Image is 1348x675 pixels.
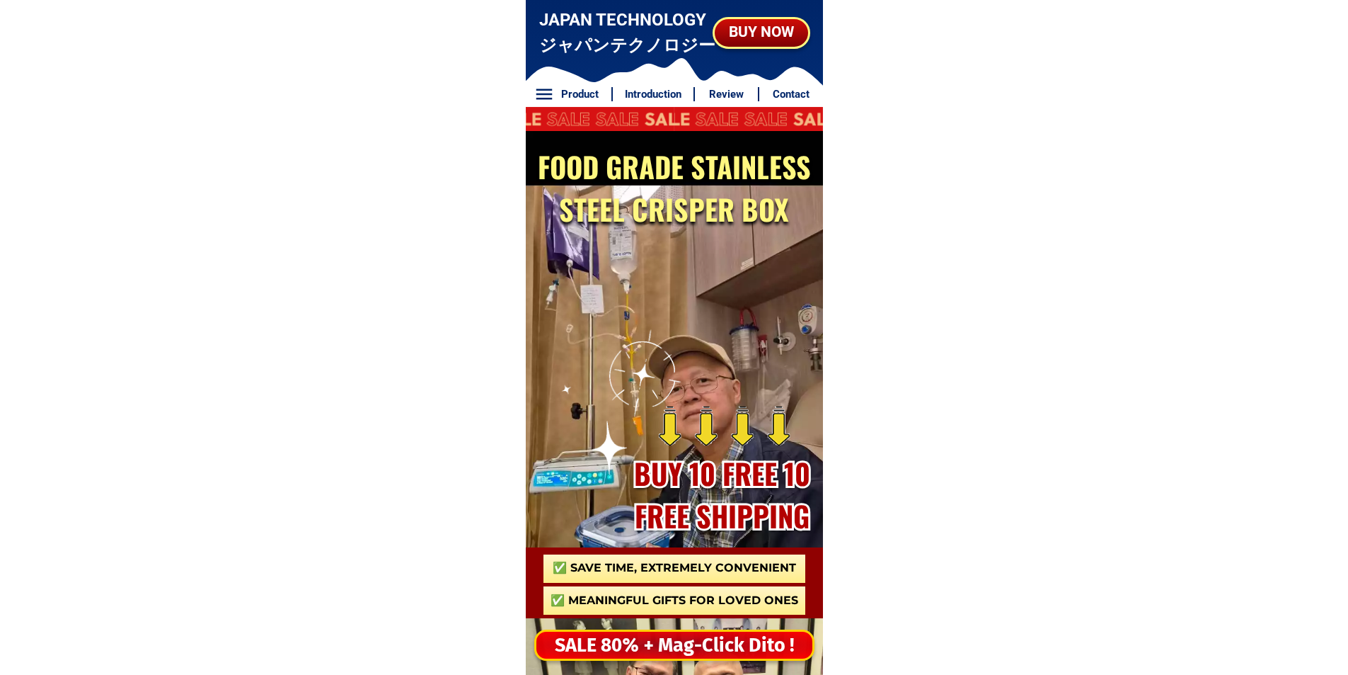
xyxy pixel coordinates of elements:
[555,86,604,103] h6: Product
[703,86,751,103] h6: Review
[543,560,805,577] h3: ✅ Save time, Extremely convenient
[620,452,824,537] h2: BUY 10 FREE 10 FREE SHIPPING
[543,592,805,609] h3: ✅ Meaningful gifts for loved ones
[536,631,812,660] div: SALE 80% + Mag-Click Dito !
[620,86,686,103] h6: Introduction
[539,7,717,58] h3: JAPAN TECHNOLOGY ジャパンテクノロジー
[767,86,815,103] h6: Contact
[530,145,818,230] h2: FOOD GRADE STAINLESS STEEL CRISPER BOX
[715,21,808,44] div: BUY NOW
